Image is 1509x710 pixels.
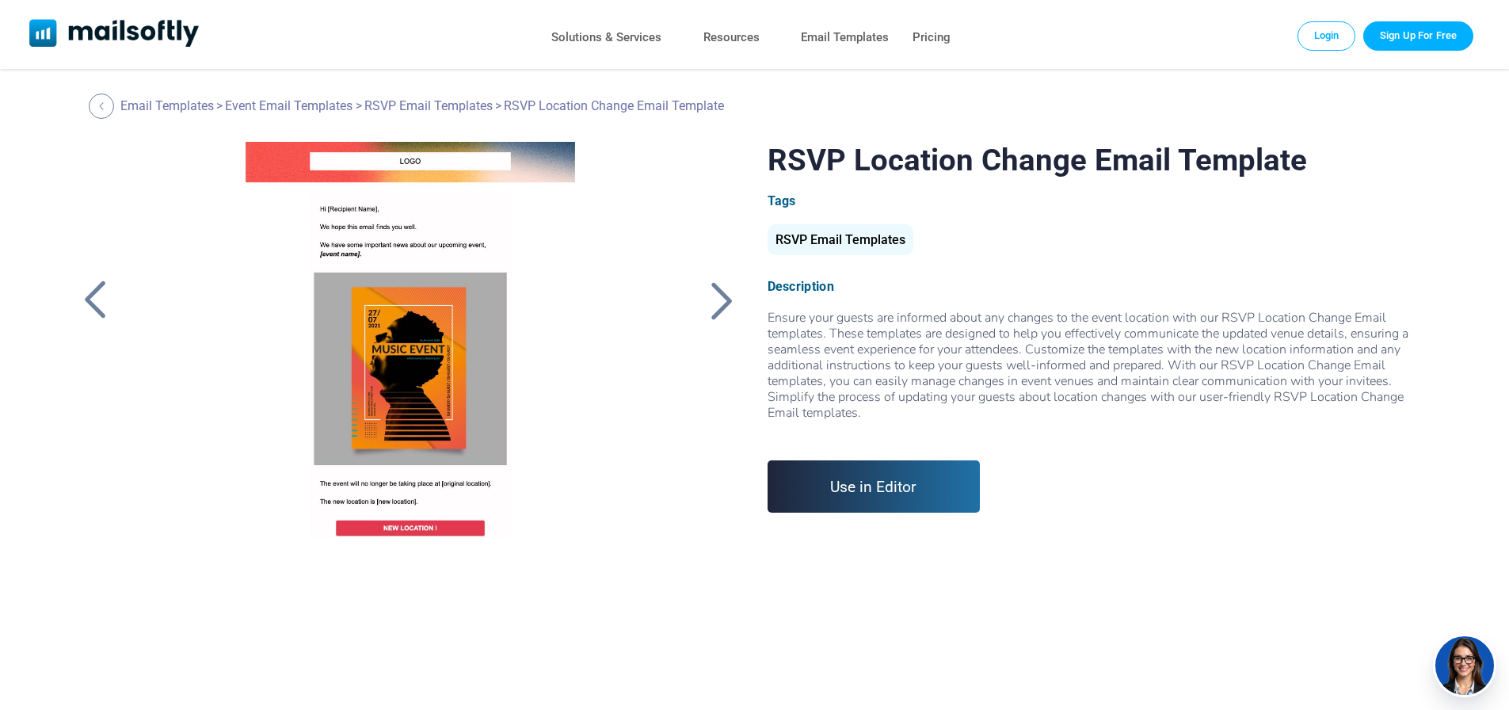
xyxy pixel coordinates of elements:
[364,98,493,113] a: RSVP Email Templates
[913,26,951,49] a: Pricing
[768,193,1434,208] div: Tags
[1298,21,1356,50] a: Login
[768,142,1434,177] h1: RSVP Location Change Email Template
[551,26,661,49] a: Solutions & Services
[801,26,889,49] a: Email Templates
[768,224,913,255] div: RSVP Email Templates
[75,280,115,321] a: Back
[768,310,1434,437] div: Ensure your guests are informed about any changes to the event location with our RSVP Location Ch...
[29,19,200,50] a: Mailsoftly
[89,94,118,119] a: Back
[768,239,913,246] a: RSVP Email Templates
[768,460,981,513] a: Use in Editor
[120,98,214,113] a: Email Templates
[142,142,675,538] a: RSVP Location Change Email Template
[703,26,760,49] a: Resources
[225,98,352,113] a: Event Email Templates
[768,279,1434,294] div: Description
[703,280,742,321] a: Back
[1363,21,1473,50] a: Trial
